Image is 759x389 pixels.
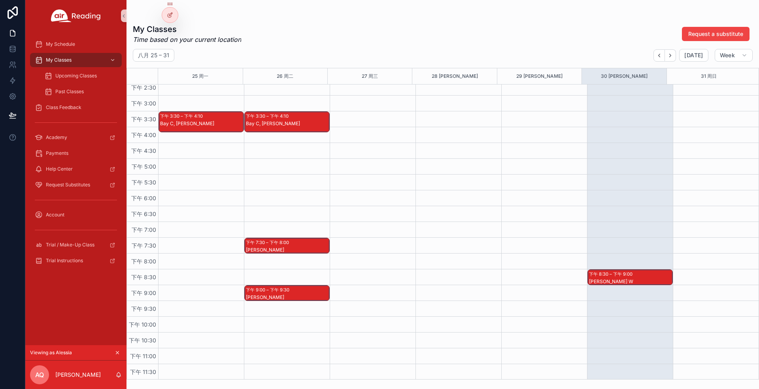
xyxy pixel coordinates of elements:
button: Week [715,49,753,62]
button: [DATE] [679,49,708,62]
a: Trial / Make-Up Class [30,238,122,252]
div: 下午 3:30 – 下午 4:10Bay C, [PERSON_NAME] [159,112,244,132]
span: My Schedule [46,41,75,47]
span: 下午 7:00 [130,226,158,233]
span: 下午 3:00 [129,100,158,107]
span: AQ [35,370,44,380]
div: scrollable content [25,32,126,278]
span: 下午 10:00 [127,321,158,328]
a: Payments [30,146,122,160]
span: Academy [46,134,67,141]
span: 下午 8:30 [129,274,158,280]
span: Trial / Make-Up Class [46,242,94,248]
div: Bay C, [PERSON_NAME] [160,120,243,127]
span: 下午 6:00 [129,195,158,201]
div: 下午 3:30 – 下午 4:10 [246,112,291,120]
button: 27 周三 [362,68,378,84]
span: 下午 6:30 [129,210,158,217]
div: 下午 3:30 – 下午 4:10Bay C, [PERSON_NAME] [245,112,329,132]
a: Trial Instructions [30,254,122,268]
span: 下午 2:30 [129,84,158,91]
button: 30 [PERSON_NAME] [601,68,648,84]
a: Request Substitutes [30,178,122,192]
span: Payments [46,150,68,156]
span: Week [720,52,735,59]
div: 下午 3:30 – 下午 4:10 [160,112,205,120]
button: 25 周一 [192,68,208,84]
div: Bay C, [PERSON_NAME] [246,120,329,127]
span: 下午 9:30 [129,305,158,312]
span: 下午 10:30 [127,337,158,344]
span: 下午 4:00 [129,132,158,138]
a: Help Center [30,162,122,176]
div: 下午 8:30 – 下午 9:00[PERSON_NAME] W [588,270,672,285]
p: [PERSON_NAME] [55,371,101,379]
span: Account [46,212,64,218]
span: Upcoming Classes [55,73,97,79]
span: My Classes [46,57,72,63]
span: 下午 5:30 [130,179,158,186]
div: 下午 7:30 – 下午 8:00 [246,239,291,246]
a: Academy [30,130,122,145]
span: Help Center [46,166,73,172]
button: Back [653,49,665,62]
span: 下午 11:30 [128,368,158,375]
button: Next [665,49,676,62]
a: Upcoming Classes [40,69,122,83]
div: 下午 9:00 – 下午 9:30[PERSON_NAME] [245,286,329,301]
span: 下午 3:30 [129,116,158,122]
button: Request a substitute [682,27,750,41]
span: Viewing as Alessia [30,350,72,356]
a: Class Feedback [30,100,122,115]
span: 下午 7:30 [130,242,158,249]
h2: 八月 25 – 31 [138,51,169,59]
span: [DATE] [684,52,703,59]
span: Class Feedback [46,104,81,111]
span: Request a substitute [688,30,743,38]
span: Request Substitutes [46,182,90,188]
span: 下午 8:00 [129,258,158,265]
h1: My Classes [133,24,241,35]
span: 下午 9:00 [129,289,158,296]
span: 下午 11:00 [128,353,158,359]
button: 26 周二 [277,68,293,84]
div: 下午 7:30 – 下午 8:00[PERSON_NAME] [245,238,329,253]
span: Trial Instructions [46,257,83,264]
div: [PERSON_NAME] W [589,278,672,285]
div: [PERSON_NAME] [246,294,329,301]
button: 29 [PERSON_NAME] [516,68,563,84]
a: Account [30,208,122,222]
button: 28 [PERSON_NAME] [432,68,478,84]
button: 31 周日 [701,68,717,84]
img: App logo [51,9,101,22]
div: 下午 9:00 – 下午 9:30 [246,286,291,294]
a: Past Classes [40,85,122,99]
div: [PERSON_NAME] [246,247,329,253]
em: Time based on your current location [133,35,241,44]
a: My Classes [30,53,122,67]
div: 下午 8:30 – 下午 9:00 [589,270,634,278]
a: My Schedule [30,37,122,51]
span: 下午 5:00 [130,163,158,170]
span: 下午 4:30 [129,147,158,154]
span: Past Classes [55,88,84,95]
